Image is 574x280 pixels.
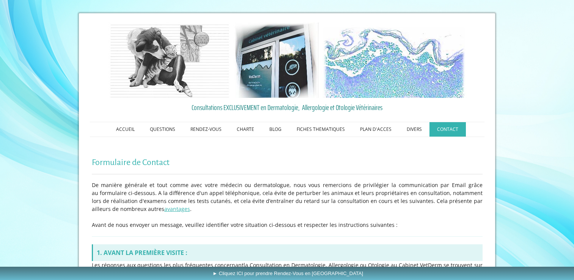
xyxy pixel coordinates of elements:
[164,205,190,212] a: avantages
[289,122,352,137] a: FICHES THEMATIQUES
[92,261,483,277] p: la Consultation en Dermatologie, Allergologie ou Otologie au Cabinet VetDerm se trouvent sur notr...
[229,122,262,137] a: CHARTE
[92,158,483,167] h1: Formulaire de Contact
[212,271,363,276] span: ► Cliquez ICI pour prendre Rendez-Vous en [GEOGRAPHIC_DATA]
[429,122,466,137] a: CONTACT
[109,122,142,137] a: ACCUEIL
[92,221,398,228] span: Avant de nous envoyer un message, veuillez identifier votre situation ci-dessous et respecter les...
[262,122,289,137] a: BLOG
[92,102,483,113] a: Consultations EXCLUSIVEMENT en Dermatologie, Allergologie et Otologie Vétérinaires
[352,122,399,137] a: PLAN D'ACCES
[399,122,429,137] a: DIVERS
[92,181,483,212] span: De manière générale et tout comme avec votre médecin ou dermatologue, nous vous remercions de pri...
[92,261,244,269] span: Les réponses aux questions les plus fréquentes concernant
[142,122,183,137] a: QUESTIONS
[183,122,229,137] a: RENDEZ-VOUS
[97,249,187,257] strong: 1. AVANT LA PREMIÈRE VISITE :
